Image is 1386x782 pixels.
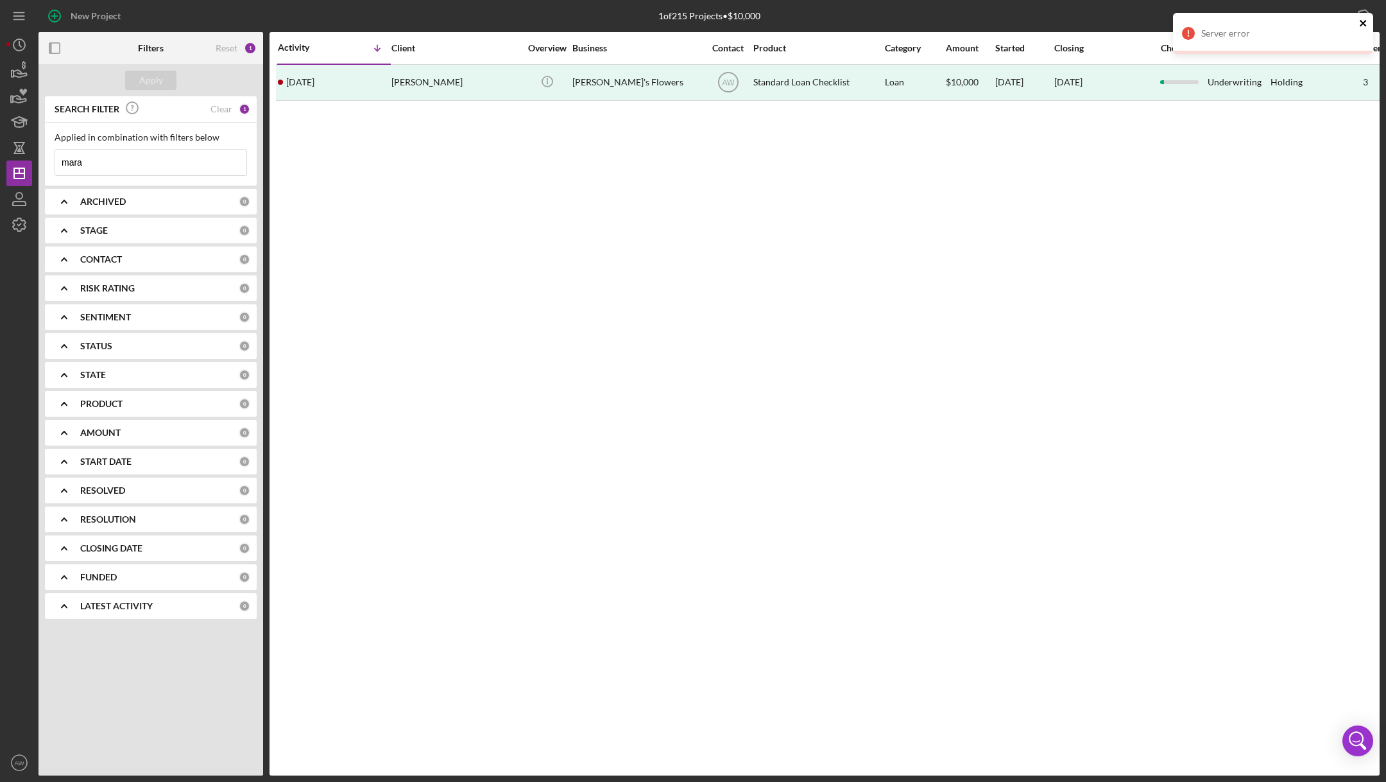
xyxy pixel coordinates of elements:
div: 0 [239,456,250,467]
b: RESOLVED [80,485,125,496]
b: STATUS [80,341,112,351]
div: Contact [704,43,752,53]
div: 0 [239,485,250,496]
div: Holding [1270,77,1303,87]
div: 0 [239,311,250,323]
div: $10,000 [946,65,994,100]
b: ARCHIVED [80,196,126,207]
div: 0 [239,340,250,352]
div: Product [753,43,882,53]
button: New Project [38,3,133,29]
div: Client [391,43,520,53]
b: STATE [80,370,106,380]
div: Activity [278,42,334,53]
div: 0 [239,600,250,612]
b: FUNDED [80,572,117,582]
div: Amount [946,43,994,53]
b: RESOLUTION [80,514,136,525]
div: Open Intercom Messenger [1342,726,1373,756]
div: 0 [239,398,250,410]
text: AW [722,78,735,87]
div: 0 [239,254,250,265]
button: Export [1307,3,1380,29]
b: STAGE [80,225,108,236]
div: [DATE] [995,65,1053,100]
div: [DATE] [1054,77,1082,87]
b: Filters [138,43,164,53]
button: AW [6,750,32,776]
div: 0 [239,282,250,294]
div: [PERSON_NAME] [391,65,520,100]
div: 1 of 215 Projects • $10,000 [658,11,760,21]
div: Export [1320,3,1347,29]
div: 0 [239,196,250,207]
b: PRODUCT [80,399,123,409]
div: 0 [239,427,250,439]
button: Apply [125,71,176,90]
div: Checklist [1152,43,1206,53]
div: Standard Loan Checklist [753,65,882,100]
b: START DATE [80,456,132,467]
text: AW [14,760,24,767]
div: Underwriting [1208,65,1269,100]
div: Loan [885,65,945,100]
b: AMOUNT [80,428,121,438]
div: 0 [239,514,250,525]
div: [PERSON_NAME]'s Flowers [572,65,701,100]
b: RISK RATING [80,283,135,293]
div: New Project [71,3,121,29]
div: Business [572,43,701,53]
div: Reset [216,43,237,53]
div: Overview [523,43,571,53]
time: 2025-05-07 21:46 [286,77,314,87]
div: 1 [244,42,257,55]
b: CLOSING DATE [80,543,142,553]
div: Apply [139,71,163,90]
div: 0 [239,225,250,236]
div: Closing [1054,43,1151,53]
b: LATEST ACTIVITY [80,601,153,611]
b: SEARCH FILTER [55,104,119,114]
div: Started [995,43,1053,53]
div: Applied in combination with filters below [55,132,247,143]
div: 1 [239,103,250,115]
div: Clear [210,104,232,114]
div: 0 [239,369,250,381]
div: Server error [1201,28,1355,39]
div: Category [885,43,945,53]
div: 0 [239,571,250,583]
b: SENTIMENT [80,312,131,322]
button: close [1359,18,1368,30]
b: CONTACT [80,254,122,265]
div: 0 [239,543,250,554]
